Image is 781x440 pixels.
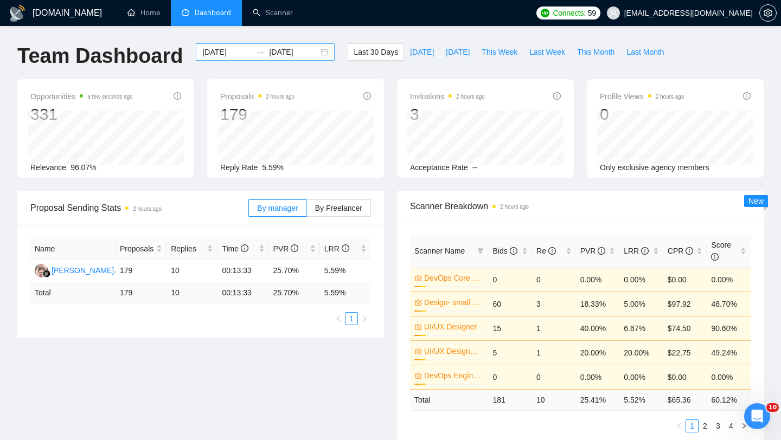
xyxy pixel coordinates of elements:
td: 0.00% [576,365,620,389]
span: 96.07% [71,163,96,172]
a: DevOps Engineering [424,370,482,381]
a: 1 [686,420,698,432]
span: 5.59% [262,163,284,172]
a: DevOps Core (no budget) [424,272,482,284]
span: info-circle [510,247,517,255]
button: right [358,312,371,325]
span: crown [414,299,422,306]
td: 179 [116,260,167,282]
td: 90.60% [707,316,751,340]
td: 0.00% [619,267,663,292]
time: 2 hours ago [266,94,295,100]
div: 331 [30,104,133,125]
span: right [741,423,747,429]
span: New [748,197,764,205]
span: info-circle [363,92,371,100]
span: swap-right [256,48,265,56]
h1: Team Dashboard [17,43,183,69]
span: left [676,423,682,429]
span: Last 30 Days [354,46,398,58]
th: Replies [167,238,217,260]
a: homeHome [127,8,160,17]
td: 0.00% [707,267,751,292]
span: to [256,48,265,56]
input: End date [269,46,318,58]
li: Previous Page [673,419,686,432]
button: left [332,312,345,325]
span: crown [414,372,422,379]
li: Previous Page [332,312,345,325]
td: 00:13:33 [217,282,268,303]
div: 0 [600,104,684,125]
td: 15 [488,316,532,340]
span: CPR [668,247,693,255]
span: Replies [171,243,205,255]
span: By Freelancer [315,204,362,212]
td: 5.00% [619,292,663,316]
span: Bids [492,247,517,255]
span: Relevance [30,163,66,172]
td: 0 [532,365,576,389]
li: 1 [345,312,358,325]
td: 5 [488,340,532,365]
td: 0 [488,267,532,292]
span: crown [414,323,422,331]
td: 181 [488,389,532,410]
time: a few seconds ago [87,94,132,100]
a: 3 [712,420,724,432]
a: 1 [345,313,357,325]
button: This Week [476,43,523,61]
img: logo [9,5,26,22]
span: LRR [324,244,349,253]
td: 20.00% [576,340,620,365]
span: Acceptance Rate [410,163,468,172]
td: 0 [532,267,576,292]
a: UI/UX Designer (no budget) [424,345,482,357]
time: 2 hours ago [133,206,162,212]
time: 2 hours ago [456,94,485,100]
span: setting [760,9,776,17]
span: Reply Rate [220,163,258,172]
span: Opportunities [30,90,133,103]
li: 4 [725,419,738,432]
span: info-circle [641,247,649,255]
span: info-circle [174,92,181,100]
td: $97.92 [663,292,707,316]
span: info-circle [342,244,349,252]
td: Total [410,389,488,410]
span: Profile Views [600,90,684,103]
button: Last Week [523,43,571,61]
td: 25.70 % [269,282,320,303]
td: $22.75 [663,340,707,365]
span: Scanner Name [414,247,465,255]
td: 3 [532,292,576,316]
td: 5.59% [320,260,371,282]
td: 0.00% [576,267,620,292]
button: right [738,419,751,432]
button: Last Month [620,43,670,61]
div: 3 [410,104,485,125]
button: [DATE] [404,43,440,61]
td: 20.00% [619,340,663,365]
iframe: Intercom live chat [744,403,770,429]
td: $74.50 [663,316,707,340]
td: 25.70% [269,260,320,282]
time: 2 hours ago [656,94,684,100]
span: filter [477,248,484,254]
span: [DATE] [410,46,434,58]
span: Connects: [553,7,585,19]
td: 5.59 % [320,282,371,303]
span: By manager [257,204,298,212]
a: 4 [725,420,737,432]
a: 2 [699,420,711,432]
span: 59 [588,7,596,19]
time: 2 hours ago [500,204,529,210]
span: [DATE] [446,46,470,58]
td: 10 [167,282,217,303]
img: HH [35,264,48,277]
span: -- [472,163,477,172]
td: $ 65.36 [663,389,707,410]
td: 10 [532,389,576,410]
th: Proposals [116,238,167,260]
span: info-circle [291,244,298,252]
